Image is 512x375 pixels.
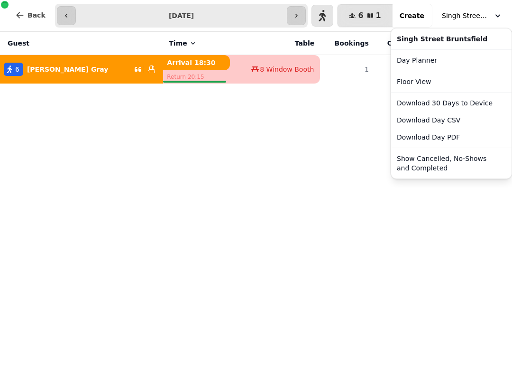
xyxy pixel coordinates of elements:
button: Download Day PDF [393,129,510,146]
button: Show Cancelled, No-Shows and Completed [393,150,510,177]
a: Day Planner [393,52,510,69]
div: Singh Street Bruntsfield [393,30,510,47]
div: Singh Street Bruntsfield [391,28,512,179]
a: Floor View [393,73,510,90]
button: Singh Street Bruntsfield [436,7,508,24]
span: Singh Street Bruntsfield [442,11,489,20]
button: Download Day CSV [393,112,510,129]
button: Download 30 Days to Device [393,94,510,112]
